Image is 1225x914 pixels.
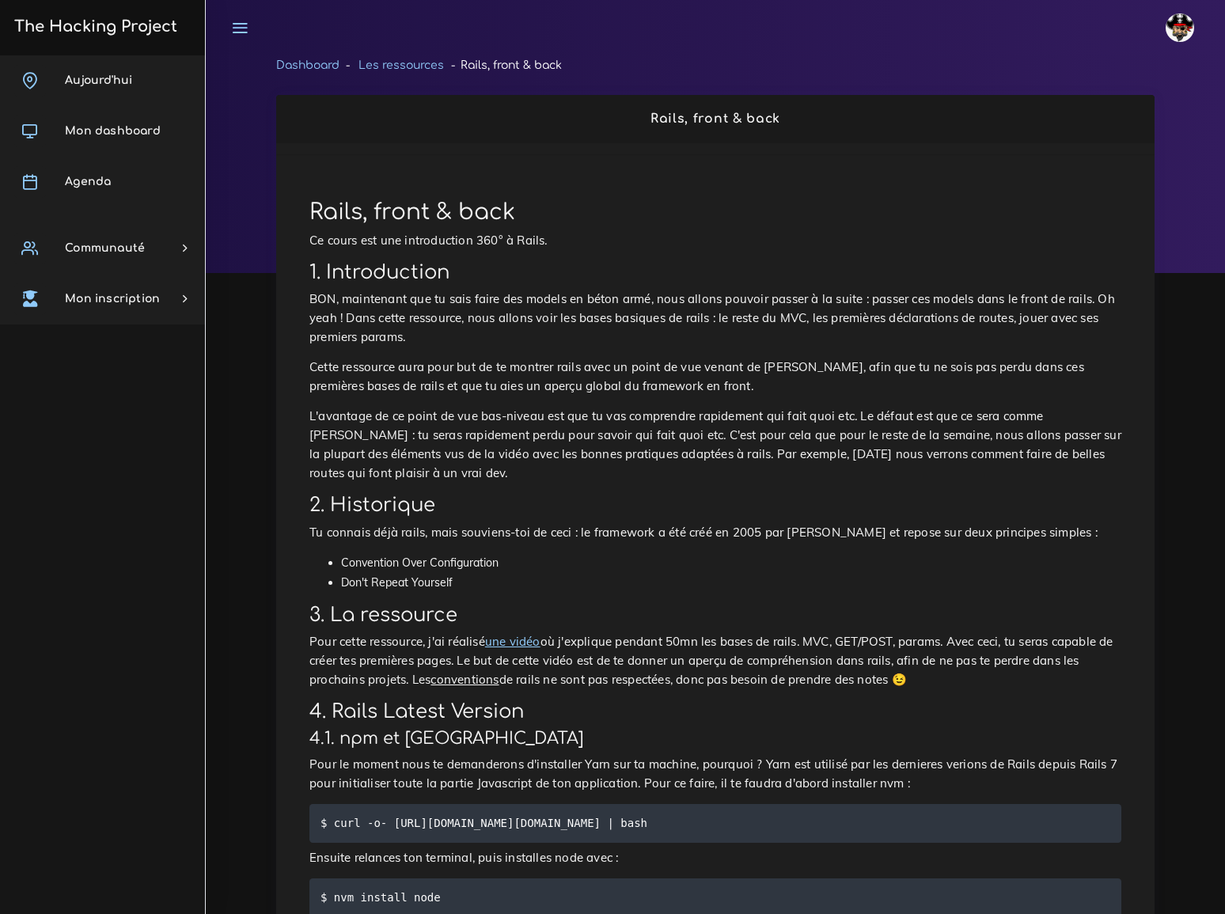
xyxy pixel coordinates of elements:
p: Pour le moment nous te demanderons d'installer Yarn sur ta machine, pourquoi ? Yarn est utilisé p... [309,755,1121,793]
p: Cette ressource aura pour but de te montrer rails avec un point de vue venant de [PERSON_NAME], a... [309,358,1121,396]
li: Don't Repeat Yourself [341,573,1121,593]
a: une vidéo [485,634,540,649]
p: Pour cette ressource, j'ai réalisé où j'explique pendant 50mn les bases de rails. MVC, GET/POST, ... [309,632,1121,689]
code: $ curl -o- [URL][DOMAIN_NAME][DOMAIN_NAME] | bash [320,814,652,832]
li: Convention Over Configuration [341,553,1121,573]
p: Tu connais déjà rails, mais souviens-toi de ceci : le framework a été créé en 2005 par [PERSON_NA... [309,523,1121,542]
h2: 3. La ressource [309,604,1121,627]
h1: Rails, front & back [309,199,1121,226]
span: Communauté [65,242,145,254]
p: L'avantage de ce point de vue bas-niveau est que tu vas comprendre rapidement qui fait quoi etc. ... [309,407,1121,483]
span: Aujourd'hui [65,74,132,86]
h2: 4. Rails Latest Version [309,700,1121,723]
h2: 2. Historique [309,494,1121,517]
h2: Rails, front & back [293,112,1138,127]
span: Mon dashboard [65,125,161,137]
a: Les ressources [358,59,444,71]
u: conventions [430,672,499,687]
a: Dashboard [276,59,339,71]
h3: 4.1. npm et [GEOGRAPHIC_DATA] [309,729,1121,749]
span: Mon inscription [65,293,160,305]
code: $ nvm install node [320,889,445,906]
h2: 1. Introduction [309,261,1121,284]
li: Rails, front & back [444,55,561,75]
p: Ce cours est une introduction 360° à Rails. [309,231,1121,250]
img: avatar [1166,13,1194,42]
p: BON, maintenant que tu sais faire des models en béton armé, nous allons pouvoir passer à la suite... [309,290,1121,347]
h3: The Hacking Project [9,18,177,36]
p: Ensuite relances ton terminal, puis installes node avec : [309,848,1121,867]
span: Agenda [65,176,111,188]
